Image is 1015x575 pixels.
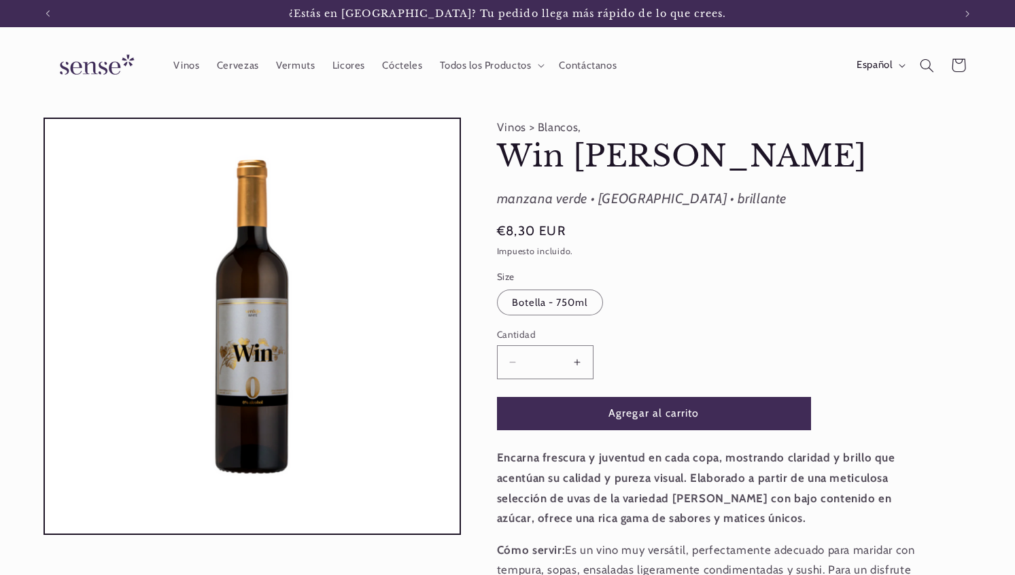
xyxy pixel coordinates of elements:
a: Vinos [165,50,208,80]
span: Cervezas [217,59,259,72]
a: Licores [324,50,374,80]
span: ¿Estás en [GEOGRAPHIC_DATA]? Tu pedido llega más rápido de lo que crees. [289,7,727,20]
a: Vermuts [267,50,324,80]
span: Licores [332,59,365,72]
span: €8,30 EUR [497,222,566,241]
div: Impuesto incluido. [497,245,925,259]
span: Todos los Productos [440,59,532,72]
span: Vinos [173,59,199,72]
a: Cervezas [208,50,267,80]
button: Agregar al carrito [497,397,811,430]
summary: Todos los Productos [431,50,551,80]
legend: Size [497,270,516,283]
label: Cantidad [497,328,811,341]
a: Cócteles [374,50,431,80]
summary: Búsqueda [912,50,943,81]
h1: Win [PERSON_NAME] [497,137,925,176]
span: Cócteles [382,59,422,72]
media-gallery: Visor de la galería [44,118,461,535]
strong: Encarna frescura y juventud en cada copa, mostrando claridad y brillo que acentúan su calidad y p... [497,451,895,525]
div: manzana verde • [GEOGRAPHIC_DATA] • brillante [497,187,925,211]
label: Botella - 750ml [497,290,603,315]
strong: Cómo servir: [497,543,566,557]
button: Español [848,52,911,79]
span: Vermuts [276,59,315,72]
a: Sense [38,41,151,90]
span: Español [857,58,892,73]
span: Contáctanos [559,59,617,72]
a: Contáctanos [551,50,625,80]
img: Sense [44,46,145,85]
